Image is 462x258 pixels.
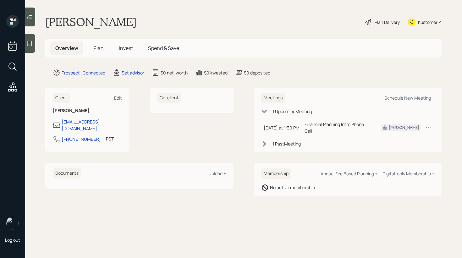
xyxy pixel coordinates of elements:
h1: [PERSON_NAME] [45,15,137,29]
div: Schedule New Meeting + [384,95,434,101]
div: [PERSON_NAME] [389,125,419,130]
div: 1 Upcoming Meeting [272,108,312,115]
h6: Co-client [157,93,181,103]
div: [PHONE_NUMBER] [62,136,101,142]
img: retirable_logo.png [6,217,19,229]
span: Overview [55,45,78,52]
div: No active membership [270,184,315,191]
h6: Meetings [261,93,285,103]
div: Edit [114,95,122,101]
div: Financial Planning Intro Phone Call [305,121,371,134]
div: PST [106,135,114,142]
div: Digital-only Membership + [382,171,434,177]
div: Log out [5,237,20,243]
div: Set advisor [122,69,144,76]
div: Upload + [208,170,226,176]
span: Invest [119,45,133,52]
h6: [PERSON_NAME] [53,108,122,113]
div: Annual Fee Based Planning + [321,171,377,177]
h6: Client [53,93,70,103]
h6: Membership [261,168,291,179]
div: $0 deposited [244,69,270,76]
div: [DATE] at 1:30 PM [264,124,300,131]
div: Prospect · Connected [62,69,105,76]
div: 1 Past Meeting [272,140,301,147]
span: Plan [93,45,104,52]
div: $0 net-worth [161,69,188,76]
div: Plan Delivery [375,19,400,25]
div: $0 invested [204,69,228,76]
div: Kustomer [418,19,437,25]
div: [EMAIL_ADDRESS][DOMAIN_NAME] [62,118,122,132]
span: Spend & Save [148,45,179,52]
h6: Documents [53,168,81,178]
